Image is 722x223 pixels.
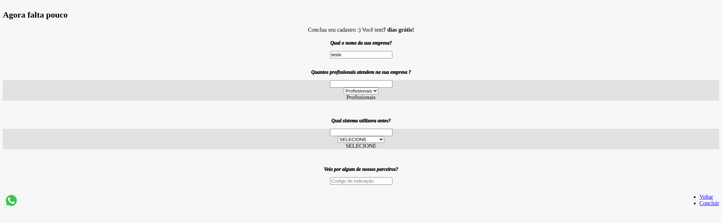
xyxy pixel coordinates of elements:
a: Voltar [699,194,713,200]
p: Qual sistema utilizava antes? [3,118,719,124]
ul: Pagination [685,194,719,206]
a: Concluir [699,200,719,206]
label: Profissionais [347,94,376,100]
h1: Agora falta pouco [3,10,719,20]
p: Veio por algum de nossos parceiros? [3,167,719,172]
p: Quantos profissionais atendem na sua empresa ? [3,70,719,75]
img: whatsapp.png [3,192,20,209]
p: Qual o nome da sua empresa? [3,40,719,46]
input: Codigo de indicação [330,177,392,185]
label: SELECIONE [345,143,376,149]
input: Nome da sua empresa [330,51,392,58]
p: Conclua seu cadastro :) Você tem [3,27,719,33]
b: 7 dias grátis! [383,27,414,33]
